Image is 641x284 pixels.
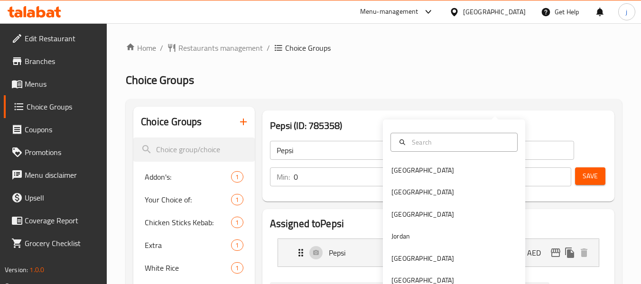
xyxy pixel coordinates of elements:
span: 1 [232,173,242,182]
span: Choice Groups [27,101,100,112]
a: Choice Groups [4,95,107,118]
span: Choice Groups [285,42,331,54]
div: Choices [231,217,243,228]
p: Pepsi [329,247,401,258]
div: White Rice1 [133,257,254,279]
div: Your Choice of:1 [133,188,254,211]
div: Addon's:1 [133,165,254,188]
span: Menu disclaimer [25,169,100,181]
span: Coupons [25,124,100,135]
nav: breadcrumb [126,42,622,54]
a: Restaurants management [167,42,263,54]
a: Grocery Checklist [4,232,107,255]
a: Upsell [4,186,107,209]
button: delete [577,246,591,260]
span: 1.0.0 [29,264,44,276]
div: [GEOGRAPHIC_DATA] [391,187,454,197]
a: Coupons [4,118,107,141]
span: Save [583,170,598,182]
span: Branches [25,55,100,67]
span: Coverage Report [25,215,100,226]
input: search [133,137,254,162]
li: / [160,42,163,54]
button: duplicate [563,246,577,260]
p: Min: [277,171,290,183]
span: Addon's: [145,171,231,183]
a: Promotions [4,141,107,164]
div: Menu-management [360,6,418,18]
span: Your Choice of: [145,194,231,205]
button: edit [548,246,563,260]
div: [GEOGRAPHIC_DATA] [391,209,454,220]
div: Jordan [391,231,410,241]
div: [GEOGRAPHIC_DATA] [391,253,454,264]
div: Choices [231,239,243,251]
span: Edit Restaurant [25,33,100,44]
span: Menus [25,78,100,90]
span: Restaurants management [178,42,263,54]
span: 1 [232,241,242,250]
a: Menus [4,73,107,95]
li: / [267,42,270,54]
span: Version: [5,264,28,276]
a: Home [126,42,156,54]
span: Choice Groups [126,69,194,91]
h2: Choice Groups [141,115,202,129]
div: [GEOGRAPHIC_DATA] [463,7,526,17]
button: Save [575,167,605,185]
div: Expand [278,239,599,266]
a: Menu disclaimer [4,164,107,186]
input: Search [408,137,511,147]
div: Extra1 [133,234,254,257]
h3: Pepsi (ID: 785358) [270,118,607,133]
span: 1 [232,195,242,204]
div: [GEOGRAPHIC_DATA] [391,165,454,175]
span: Extra [145,239,231,251]
span: White Rice [145,262,231,274]
span: 1 [232,218,242,227]
a: Coverage Report [4,209,107,232]
div: Chicken Sticks Kebab:1 [133,211,254,234]
span: Upsell [25,192,100,203]
span: 1 [232,264,242,273]
span: Promotions [25,147,100,158]
span: Chicken Sticks Kebab: [145,217,231,228]
a: Branches [4,50,107,73]
div: Choices [231,171,243,183]
a: Edit Restaurant [4,27,107,50]
h2: Assigned to Pepsi [270,217,607,231]
li: Expand [270,235,607,271]
span: Grocery Checklist [25,238,100,249]
span: j [626,7,627,17]
p: 5 AED [521,247,548,258]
